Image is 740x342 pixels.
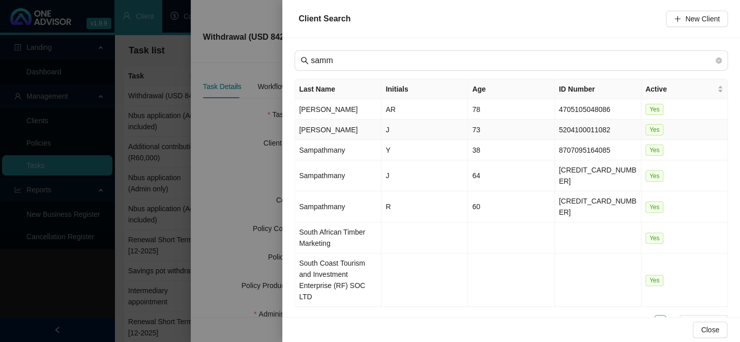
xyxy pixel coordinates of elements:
[693,322,727,338] button: Close
[299,14,350,23] span: Client Search
[685,13,720,24] span: New Client
[701,324,719,335] span: Close
[645,104,664,115] span: Yes
[381,191,468,222] td: R
[641,79,728,99] th: Active
[381,79,468,99] th: Initials
[295,79,381,99] th: Last Name
[381,140,468,160] td: Y
[472,105,480,113] span: 78
[295,140,381,160] td: Sampathmany
[645,170,664,182] span: Yes
[684,316,724,327] span: 10 / page
[645,145,664,156] span: Yes
[645,124,664,135] span: Yes
[716,56,722,65] span: close-circle
[381,160,468,191] td: J
[654,315,666,327] li: 1
[674,15,681,22] span: plus
[555,120,641,140] td: 5204100011082
[381,99,468,120] td: AR
[295,222,381,253] td: South African Timber Marketing
[716,58,722,64] span: close-circle
[555,99,641,120] td: 4705105048086
[472,172,480,180] span: 64
[645,83,715,95] span: Active
[295,191,381,222] td: Sampathmany
[645,233,664,244] span: Yes
[679,315,728,327] div: Page Size
[642,315,654,327] li: Previous Page
[645,275,664,286] span: Yes
[555,140,641,160] td: 8707095164085
[655,316,666,327] a: 1
[381,120,468,140] td: J
[555,191,641,222] td: [CREDIT_CARD_NUMBER]
[311,54,714,67] input: Last Name
[295,253,381,307] td: South Coast Tourism and Investment Enterprise (RF) SOC LTD
[555,160,641,191] td: [CREDIT_CARD_NUMBER]
[642,315,654,327] button: left
[295,160,381,191] td: Sampathmany
[666,315,678,327] button: right
[301,56,309,65] span: search
[555,79,641,99] th: ID Number
[472,146,480,154] span: 38
[295,120,381,140] td: [PERSON_NAME]
[472,126,480,134] span: 73
[468,79,554,99] th: Age
[295,99,381,120] td: [PERSON_NAME]
[666,11,728,27] button: New Client
[472,203,480,211] span: 60
[645,202,664,213] span: Yes
[666,315,678,327] li: Next Page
